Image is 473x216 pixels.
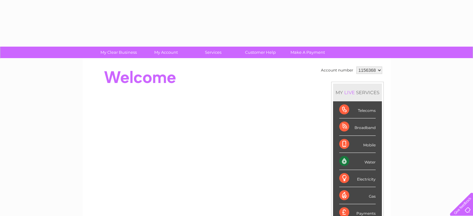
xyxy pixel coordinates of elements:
td: Account number [319,65,355,76]
a: My Account [140,47,192,58]
div: Mobile [339,136,376,153]
a: Make A Payment [282,47,333,58]
div: Broadband [339,118,376,136]
a: Services [188,47,239,58]
div: MY SERVICES [333,84,382,101]
div: Electricity [339,170,376,187]
a: Customer Help [235,47,286,58]
div: LIVE [343,90,356,95]
div: Water [339,153,376,170]
div: Gas [339,187,376,204]
a: My Clear Business [93,47,144,58]
div: Telecoms [339,101,376,118]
